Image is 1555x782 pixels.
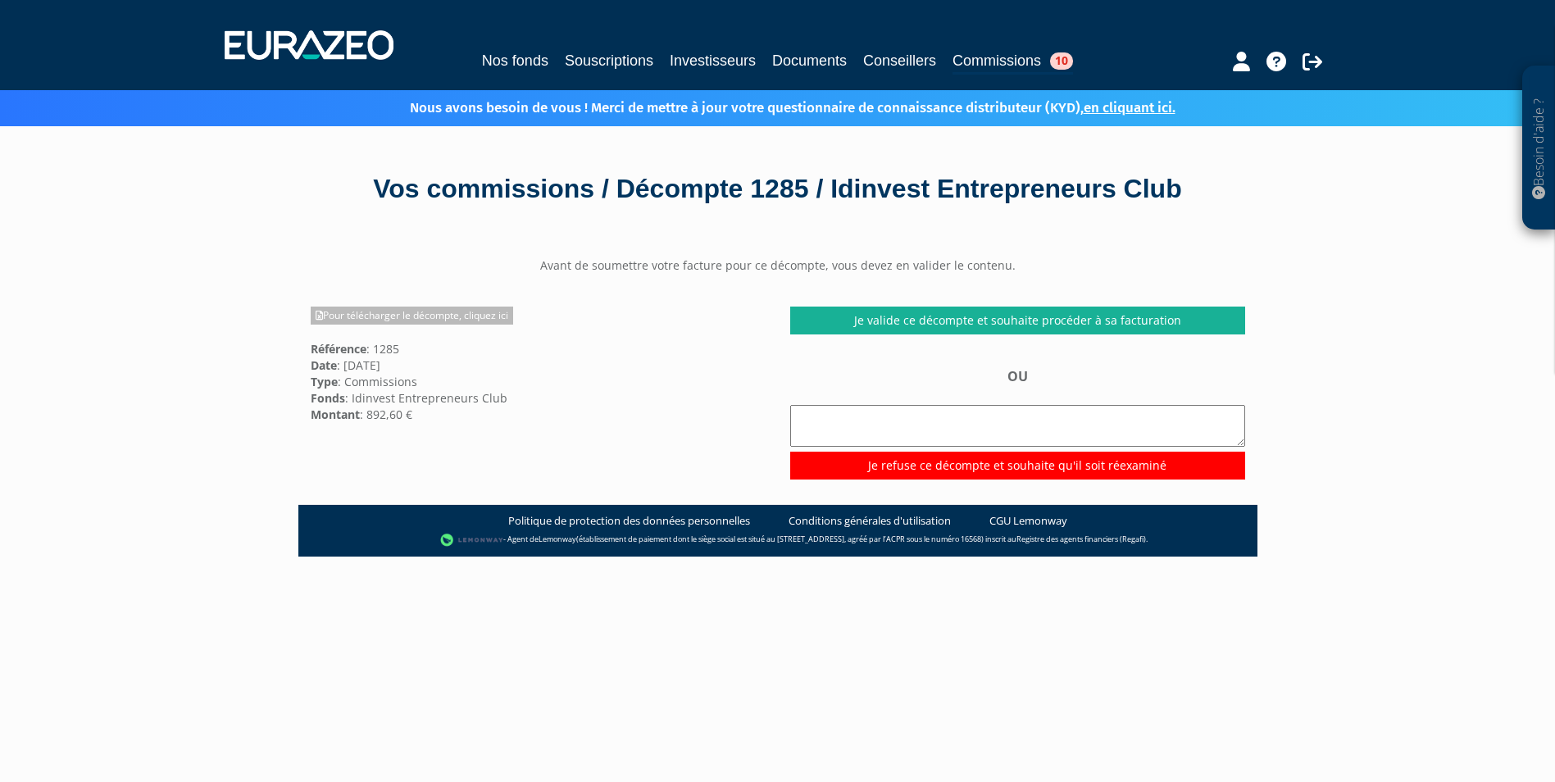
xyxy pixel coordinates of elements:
a: Investisseurs [670,49,756,72]
a: en cliquant ici. [1084,99,1175,116]
strong: Type [311,374,338,389]
a: Documents [772,49,847,72]
div: : 1285 : [DATE] : Commissions : Idinvest Entrepreneurs Club : 892,60 € [298,307,778,423]
a: Souscriptions [565,49,653,72]
div: - Agent de (établissement de paiement dont le siège social est situé au [STREET_ADDRESS], agréé p... [315,532,1241,548]
strong: Fonds [311,390,345,406]
a: Nos fonds [482,49,548,72]
p: Nous avons besoin de vous ! Merci de mettre à jour votre questionnaire de connaissance distribute... [362,94,1175,118]
strong: Date [311,357,337,373]
a: Je valide ce décompte et souhaite procéder à sa facturation [790,307,1245,334]
img: 1732889491-logotype_eurazeo_blanc_rvb.png [225,30,393,60]
a: Commissions10 [953,49,1073,75]
span: 10 [1050,52,1073,70]
div: OU [790,367,1245,480]
a: Conseillers [863,49,936,72]
a: Politique de protection des données personnelles [508,513,750,529]
strong: Montant [311,407,360,422]
img: logo-lemonway.png [440,532,503,548]
p: Besoin d'aide ? [1530,75,1548,222]
a: Registre des agents financiers (Regafi) [1016,534,1146,545]
a: Lemonway [539,534,576,545]
a: CGU Lemonway [989,513,1067,529]
input: Je refuse ce décompte et souhaite qu'il soit réexaminé [790,452,1245,480]
strong: Référence [311,341,366,357]
a: Pour télécharger le décompte, cliquez ici [311,307,513,325]
a: Conditions générales d'utilisation [789,513,951,529]
div: Vos commissions / Décompte 1285 / Idinvest Entrepreneurs Club [311,170,1245,208]
center: Avant de soumettre votre facture pour ce décompte, vous devez en valider le contenu. [298,257,1257,274]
